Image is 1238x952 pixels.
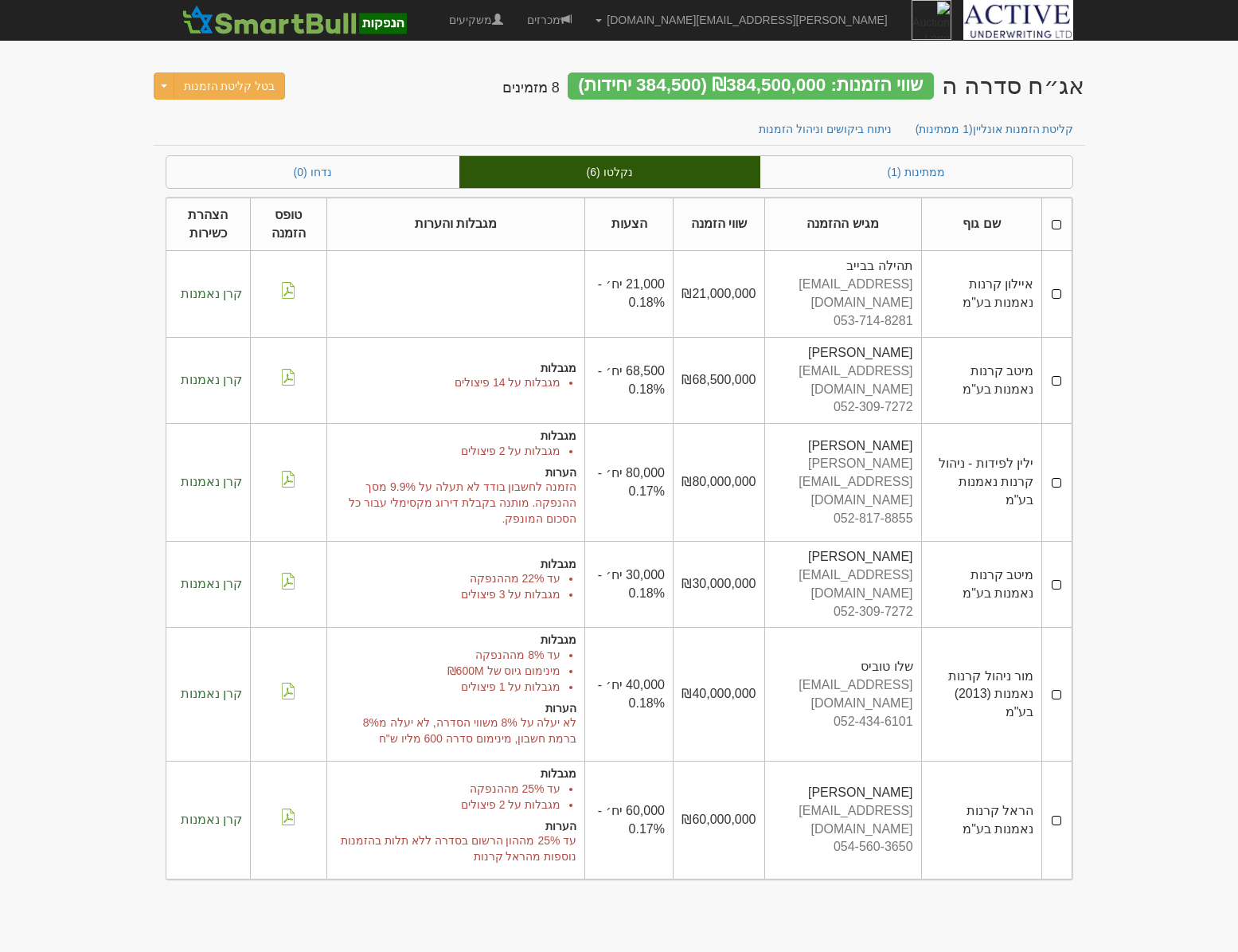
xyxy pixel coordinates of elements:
[166,198,251,251] th: הצהרת כשירות
[773,603,913,621] div: 052-309-7272
[746,112,904,146] a: ניתוח ביקושים וניהול הזמנות
[335,663,561,679] li: מינימום גיוס של ₪600M
[598,466,665,498] span: 80,000 יח׳ - 0.17%
[773,802,913,839] div: [EMAIL_ADDRESS][DOMAIN_NAME]
[773,838,913,856] div: 054-560-3650
[764,198,921,251] th: מגיש ההזמנה
[773,676,913,713] div: [EMAIL_ADDRESS][DOMAIN_NAME]
[921,337,1042,423] td: מיטב קרנות נאמנות בע"מ
[459,156,760,188] a: נקלטו (6)
[181,373,242,386] span: קרן נאמנות
[335,647,561,663] li: עד 8% מההנפקה
[773,398,913,417] div: 052-309-7272
[335,703,577,715] h5: הערות
[335,570,561,586] li: עד 22% מההנפקה
[773,455,913,510] div: [PERSON_NAME][EMAIL_ADDRESS][DOMAIN_NAME]
[335,634,577,646] h5: מגבלות
[916,123,973,135] span: (1 ממתינות)
[181,577,242,590] span: קרן נאמנות
[673,198,764,251] th: שווי הזמנה
[773,257,913,276] div: תהילה בבייב
[335,430,577,442] h5: מגבלות
[921,198,1042,251] th: שם גוף
[335,586,561,602] li: מגבלות על 3 פיצולים
[921,762,1042,880] td: הראל קרנות נאמנות בע"מ
[335,821,577,833] h5: הערות
[335,558,577,570] h5: מגבלות
[773,344,913,362] div: [PERSON_NAME]
[673,424,764,542] td: ₪80,000,000
[335,479,577,527] p: הזמנה לחשבון בודד לא תעלה על 9.9% מסך ההנפקה. מותנה בקבלת דירוג מקסימלי עבור כל הסכום המונפק.
[335,715,577,746] p: לא יעלה על 8% משווי הסדרה, לא יעלה מ8% ברמת חשבון, מינימום סדרה 600 מליו ש"ח
[335,781,561,797] li: עד 25% מההנפקה
[773,312,913,331] div: 053-714-8281
[773,362,913,399] div: [EMAIL_ADDRESS][DOMAIN_NAME]
[280,809,296,825] img: pdf-file-icon.png
[280,282,296,299] img: pdf-file-icon.png
[773,713,913,731] div: 052-434-6101
[280,369,296,386] img: pdf-file-icon.png
[335,797,561,813] li: מגבלות על 2 פיצולים
[673,762,764,880] td: ₪60,000,000
[773,510,913,528] div: 052-817-8855
[773,658,913,676] div: שלו טוביס
[181,475,242,488] span: קרן נאמנות
[673,628,764,762] td: ₪40,000,000
[335,768,577,780] h5: מגבלות
[773,784,913,802] div: [PERSON_NAME]
[585,198,674,251] th: הצעות
[251,198,327,251] th: טופס הזמנה
[326,198,585,251] th: מגבלות והערות
[921,628,1042,762] td: מור ניהול קרנות נאמנות (2013) בע"מ
[335,443,561,459] li: מגבלות על 2 פיצולים
[280,573,296,590] img: pdf-file-icon.png
[921,251,1042,337] td: איילון קרנות נאמנות בע"מ
[673,542,764,628] td: ₪30,000,000
[502,80,560,96] h4: 8 מזמינים
[178,4,412,36] img: SmartBull Logo
[280,471,296,488] img: pdf-file-icon.png
[166,156,459,188] a: נדחו (0)
[181,813,242,826] span: קרן נאמנות
[568,72,934,100] div: שווי הזמנות: ₪384,500,000 (384,500 יחידות)
[335,467,577,479] h5: הערות
[280,683,296,699] img: pdf-file-icon.png
[181,287,242,300] span: קרן נאמנות
[942,72,1085,99] div: ספיר פקדונות בעמ - אג״ח (סדרה ה) - הנפקה לציבור
[760,156,1072,188] a: ממתינות (1)
[174,72,286,100] button: בטל קליטת הזמנות
[335,679,561,695] li: מגבלות על 1 פיצולים
[335,374,561,390] li: מגבלות על 14 פיצולים
[598,277,665,309] span: 21,000 יח׳ - 0.18%
[598,678,665,710] span: 40,000 יח׳ - 0.18%
[598,804,665,836] span: 60,000 יח׳ - 0.17%
[673,251,764,337] td: ₪21,000,000
[598,364,665,396] span: 68,500 יח׳ - 0.18%
[335,362,577,374] h5: מגבלות
[773,548,913,566] div: [PERSON_NAME]
[673,337,764,423] td: ₪68,500,000
[903,112,1087,146] a: קליטת הזמנות אונליין(1 ממתינות)
[335,833,577,864] p: עד 25% מההון הרשום בסדרה ללא תלות בהזמנות נוספות מהראל קרנות
[773,276,913,312] div: [EMAIL_ADDRESS][DOMAIN_NAME]
[921,424,1042,542] td: ילין לפידות - ניהול קרנות נאמנות בע"מ
[598,568,665,600] span: 30,000 יח׳ - 0.18%
[181,687,242,700] span: קרן נאמנות
[773,566,913,603] div: [EMAIL_ADDRESS][DOMAIN_NAME]
[773,437,913,456] div: [PERSON_NAME]
[921,542,1042,628] td: מיטב קרנות נאמנות בע"מ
